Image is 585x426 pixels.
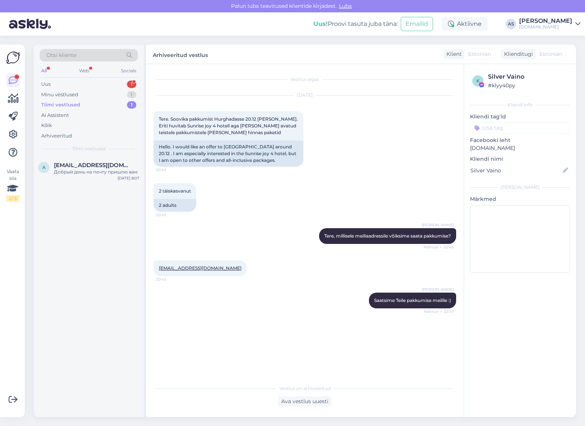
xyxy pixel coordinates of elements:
[470,113,570,121] p: Kliendi tag'id
[401,17,433,31] button: Emailid
[470,122,570,133] input: Lisa tag
[279,385,331,392] span: Vestlus on arhiveeritud
[46,51,76,59] span: Otsi kliente
[488,72,568,81] div: Silver Vaino
[442,17,488,31] div: Aktiivne
[324,233,451,239] span: Tere, millisele meiliaadressile võiksime saata pakkumise?
[519,18,572,24] div: [PERSON_NAME]
[6,51,20,65] img: Askly Logo
[127,81,136,88] div: 1
[159,265,242,271] a: [EMAIL_ADDRESS][DOMAIN_NAME]
[153,49,208,59] label: Arhiveeritud vestlus
[54,162,132,169] span: alizopa@gmail.com
[519,18,581,30] a: [PERSON_NAME][DOMAIN_NAME]
[41,91,78,99] div: Minu vestlused
[470,102,570,108] div: Kliendi info
[159,116,299,135] span: Tere. Soovika pakkumist Hurghadasse 20.12 [PERSON_NAME]. Eriti huvitab Sunrise joy 4 hotell aga [...
[156,167,184,173] span: 20:44
[468,50,491,58] span: Estonian
[6,195,19,202] div: 2 / 3
[374,297,451,303] span: Saatsime Teile pakkumise meilile :)
[127,91,136,99] div: 1
[118,175,139,181] div: [DATE] 8:07
[41,122,52,129] div: Kõik
[313,20,328,27] b: Uus!
[278,396,331,407] div: Ava vestlus uuesti
[488,81,568,90] div: # klyy40py
[470,155,570,163] p: Kliendi nimi
[506,19,516,29] div: AS
[424,244,454,250] span: Nähtud ✓ 20:45
[119,66,138,76] div: Socials
[156,212,184,218] span: 20:45
[470,195,570,203] p: Märkmed
[156,277,184,282] span: 20:45
[41,132,72,140] div: Arhiveeritud
[154,199,196,212] div: 2 adults
[470,144,570,152] p: [DOMAIN_NAME]
[337,3,354,9] span: Luba
[54,169,139,175] div: Добрый день на почту пришлю вам
[159,188,191,194] span: 2 täiskasvanut
[519,24,572,30] div: [DOMAIN_NAME]
[424,309,454,314] span: Nähtud ✓ 22:47
[41,81,51,88] div: Uus
[476,78,480,84] span: k
[127,101,136,109] div: 1
[539,50,562,58] span: Estonian
[41,112,69,119] div: AI Assistent
[470,166,561,175] input: Lisa nimi
[6,168,19,202] div: Vaata siia
[42,164,46,170] span: a
[501,50,533,58] div: Klienditugi
[154,92,456,99] div: [DATE]
[72,145,106,152] span: Tiimi vestlused
[154,141,303,167] div: Hello. I would like an offer to [GEOGRAPHIC_DATA] around 20.12 . I am especially interested in th...
[422,222,454,228] span: [PERSON_NAME]
[78,66,91,76] div: Web
[470,184,570,191] div: [PERSON_NAME]
[470,136,570,144] p: Facebooki leht
[422,287,454,292] span: [PERSON_NAME]
[154,76,456,83] div: Vestlus algas
[40,66,48,76] div: All
[443,50,462,58] div: Klient
[313,19,398,28] div: Proovi tasuta juba täna:
[41,101,80,109] div: Tiimi vestlused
